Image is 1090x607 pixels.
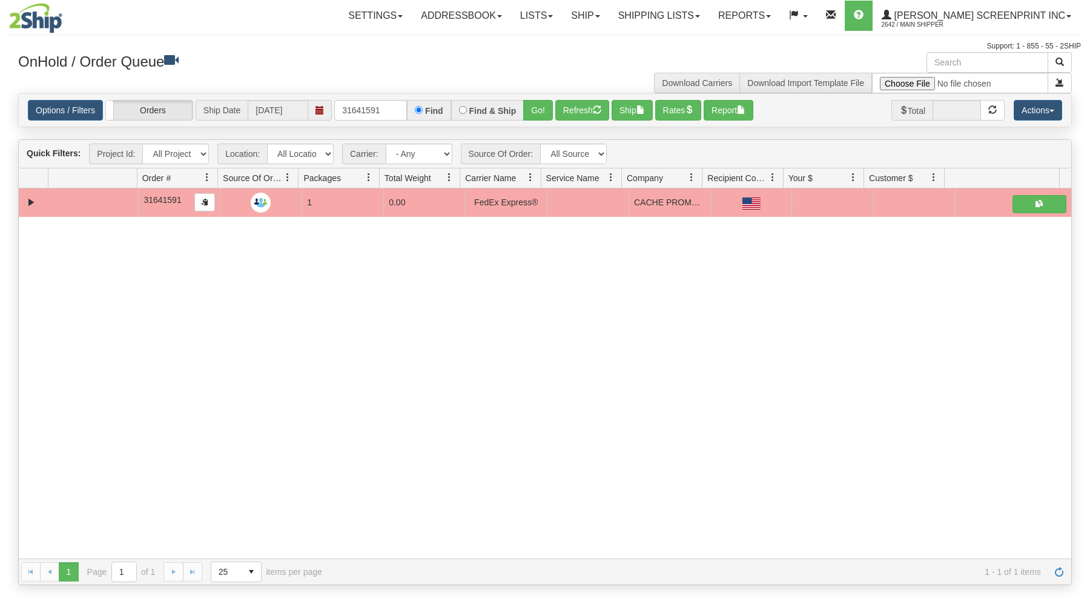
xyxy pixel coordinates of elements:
a: Customer $ filter column settings [923,167,944,188]
span: Packages [303,172,340,184]
a: Order # filter column settings [197,167,217,188]
a: [PERSON_NAME] Screenprint Inc 2642 / Main Shipper [873,1,1080,31]
button: Actions [1014,100,1062,121]
a: Company filter column settings [681,167,702,188]
span: Source Of Order: [461,144,541,164]
span: 31641591 [144,195,181,205]
span: 0.00 [389,197,405,207]
img: US [742,197,761,210]
a: Service Name filter column settings [601,167,621,188]
a: Collapse [24,195,39,210]
span: Order # [142,172,171,184]
iframe: chat widget [1062,242,1089,365]
span: Location: [217,144,267,164]
button: Rates [655,100,702,121]
button: Go! [523,100,553,121]
input: Search [926,52,1048,73]
span: Total Weight [385,172,431,184]
span: Project Id: [89,144,142,164]
label: Orders [106,101,193,120]
img: logo2642.jpg [9,3,62,33]
span: Your $ [788,172,813,184]
span: Customer $ [869,172,913,184]
button: Report [704,100,753,121]
a: Packages filter column settings [358,167,379,188]
a: Download Carriers [662,78,732,88]
span: Service Name [546,172,599,184]
a: Source Of Order filter column settings [277,167,298,188]
button: Shipping Documents [1012,195,1066,213]
td: CACHE PROMOTIONAL PRODUCT [629,188,710,216]
input: Page 1 [112,562,136,582]
a: Shipping lists [609,1,709,31]
button: Refresh [555,100,609,121]
a: Download Import Template File [747,78,864,88]
img: Request [251,193,271,213]
span: Source Of Order [223,172,283,184]
span: 2642 / Main Shipper [882,19,973,31]
button: Search [1048,52,1072,73]
span: Page of 1 [87,562,156,582]
input: Order # [334,100,407,121]
span: Page sizes drop down [211,562,262,582]
span: items per page [211,562,322,582]
div: grid toolbar [19,140,1071,168]
label: Find & Ship [469,107,517,115]
span: select [242,562,261,582]
div: FedEx Express® [471,196,541,209]
button: Copy to clipboard [194,193,215,211]
label: Find [425,107,443,115]
h3: OnHold / Order Queue [18,52,536,70]
a: Carrier Name filter column settings [520,167,541,188]
span: Carrier Name [465,172,516,184]
a: Total Weight filter column settings [439,167,460,188]
a: Reports [709,1,780,31]
button: Ship [612,100,653,121]
a: Settings [339,1,412,31]
span: 25 [219,566,234,578]
span: Page 1 [59,562,78,582]
a: Addressbook [412,1,511,31]
input: Import [872,73,1048,93]
a: Lists [511,1,562,31]
span: 1 - 1 of 1 items [339,567,1041,577]
span: Ship Date [196,100,248,121]
span: [PERSON_NAME] Screenprint Inc [891,10,1065,21]
span: 1 [307,197,312,207]
label: Quick Filters: [27,147,81,159]
a: Recipient Country filter column settings [762,167,783,188]
a: Options / Filters [28,100,103,121]
span: Carrier: [342,144,386,164]
span: Company [627,172,663,184]
span: Recipient Country [707,172,768,184]
a: Ship [562,1,609,31]
a: Refresh [1049,562,1069,582]
span: Total [891,100,933,121]
a: Your $ filter column settings [843,167,864,188]
div: Support: 1 - 855 - 55 - 2SHIP [9,41,1081,51]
